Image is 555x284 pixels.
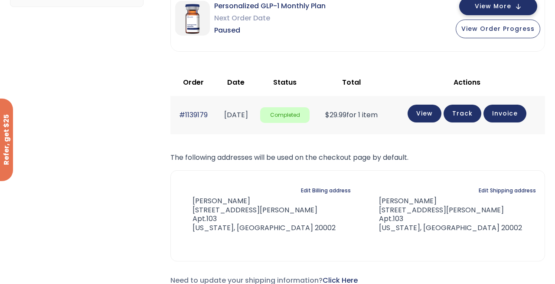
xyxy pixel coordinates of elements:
[227,77,245,87] span: Date
[461,24,535,33] span: View Order Progress
[170,152,545,164] p: The following addresses will be used on the checkout page by default.
[483,105,526,122] a: Invoice
[479,185,536,197] a: Edit Shipping address
[475,3,511,9] span: View More
[325,110,346,120] span: 29.99
[224,110,248,120] time: [DATE]
[175,1,210,36] img: Personalized GLP-1 Monthly Plan
[314,96,389,134] td: for 1 item
[260,107,310,123] span: Completed
[301,185,351,197] a: Edit Billing address
[454,77,480,87] span: Actions
[444,105,481,122] a: Track
[179,110,208,120] a: #1139179
[325,110,330,120] span: $
[342,77,361,87] span: Total
[180,197,336,233] address: [PERSON_NAME] [STREET_ADDRESS][PERSON_NAME] Apt.103 [US_STATE], [GEOGRAPHIC_DATA] 20002
[214,24,326,36] span: Paused
[273,77,297,87] span: Status
[365,197,522,233] address: [PERSON_NAME] [STREET_ADDRESS][PERSON_NAME] Apt.103 [US_STATE], [GEOGRAPHIC_DATA] 20002
[214,12,326,24] span: Next Order Date
[183,77,204,87] span: Order
[408,105,441,122] a: View
[456,20,540,38] button: View Order Progress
